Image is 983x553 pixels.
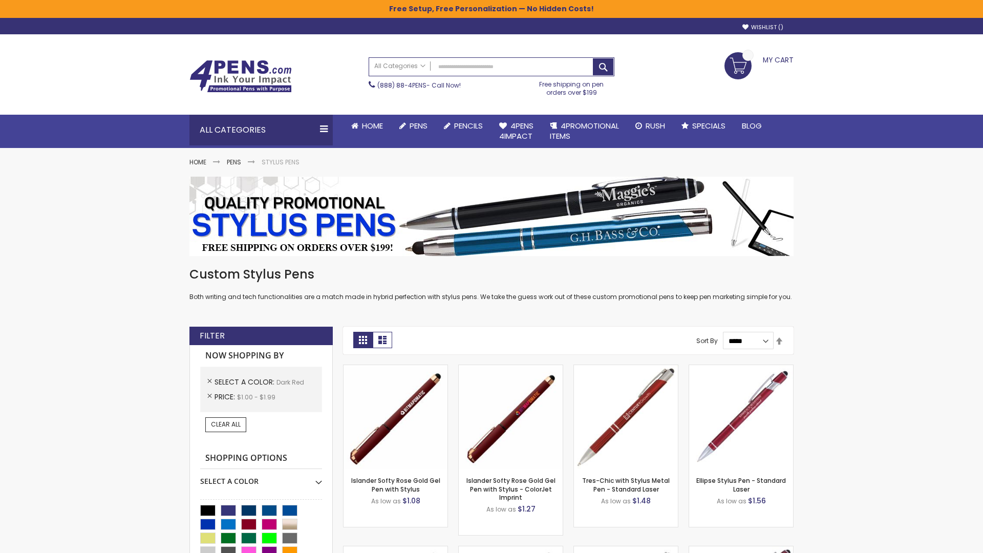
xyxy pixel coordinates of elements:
[742,120,762,131] span: Blog
[550,120,619,141] span: 4PROMOTIONAL ITEMS
[353,332,373,348] strong: Grid
[344,365,447,469] img: Islander Softy Rose Gold Gel Pen with Stylus-Dark Red
[402,496,420,506] span: $1.08
[189,115,333,145] div: All Categories
[362,120,383,131] span: Home
[211,420,241,429] span: Clear All
[351,476,440,493] a: Islander Softy Rose Gold Gel Pen with Stylus
[673,115,734,137] a: Specials
[459,365,563,469] img: Islander Softy Rose Gold Gel Pen with Stylus - ColorJet Imprint-Dark Red
[189,60,292,93] img: 4Pens Custom Pens and Promotional Products
[200,330,225,342] strong: Filter
[692,120,725,131] span: Specials
[742,24,783,31] a: Wishlist
[215,392,237,402] span: Price
[574,365,678,373] a: Tres-Chic with Stylus Metal Pen - Standard Laser-Dark Red
[189,158,206,166] a: Home
[632,496,651,506] span: $1.48
[276,378,304,387] span: Dark Red
[454,120,483,131] span: Pencils
[646,120,665,131] span: Rush
[374,62,425,70] span: All Categories
[237,393,275,401] span: $1.00 - $1.99
[436,115,491,137] a: Pencils
[344,365,447,373] a: Islander Softy Rose Gold Gel Pen with Stylus-Dark Red
[748,496,766,506] span: $1.56
[499,120,533,141] span: 4Pens 4impact
[189,177,794,256] img: Stylus Pens
[601,497,631,505] span: As low as
[734,115,770,137] a: Blog
[205,417,246,432] a: Clear All
[377,81,426,90] a: (888) 88-4PENS
[717,497,746,505] span: As low as
[574,365,678,469] img: Tres-Chic with Stylus Metal Pen - Standard Laser-Dark Red
[343,115,391,137] a: Home
[696,336,718,345] label: Sort By
[215,377,276,387] span: Select A Color
[200,448,322,470] strong: Shopping Options
[189,266,794,302] div: Both writing and tech functionalities are a match made in hybrid perfection with stylus pens. We ...
[377,81,461,90] span: - Call Now!
[410,120,428,131] span: Pens
[200,345,322,367] strong: Now Shopping by
[529,76,615,97] div: Free shipping on pen orders over $199
[459,365,563,373] a: Islander Softy Rose Gold Gel Pen with Stylus - ColorJet Imprint-Dark Red
[518,504,536,514] span: $1.27
[189,266,794,283] h1: Custom Stylus Pens
[371,497,401,505] span: As low as
[491,115,542,148] a: 4Pens4impact
[689,365,793,373] a: Ellipse Stylus Pen - Standard Laser-Dark Red
[486,505,516,514] span: As low as
[369,58,431,75] a: All Categories
[542,115,627,148] a: 4PROMOTIONALITEMS
[689,365,793,469] img: Ellipse Stylus Pen - Standard Laser-Dark Red
[466,476,555,501] a: Islander Softy Rose Gold Gel Pen with Stylus - ColorJet Imprint
[200,469,322,486] div: Select A Color
[582,476,670,493] a: Tres-Chic with Stylus Metal Pen - Standard Laser
[627,115,673,137] a: Rush
[262,158,300,166] strong: Stylus Pens
[391,115,436,137] a: Pens
[696,476,786,493] a: Ellipse Stylus Pen - Standard Laser
[227,158,241,166] a: Pens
